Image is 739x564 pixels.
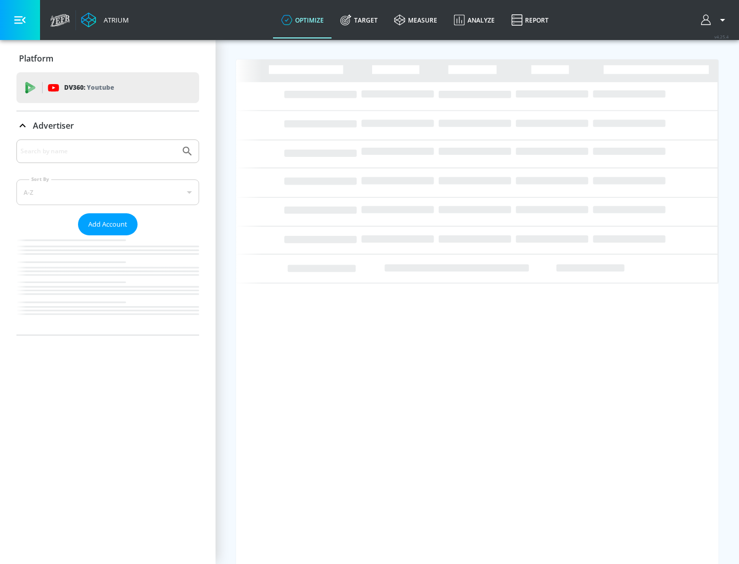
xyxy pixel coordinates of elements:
div: Advertiser [16,139,199,335]
div: DV360: Youtube [16,72,199,103]
a: Target [332,2,386,38]
a: optimize [273,2,332,38]
p: DV360: [64,82,114,93]
p: Platform [19,53,53,64]
div: Advertiser [16,111,199,140]
p: Youtube [87,82,114,93]
nav: list of Advertiser [16,235,199,335]
p: Advertiser [33,120,74,131]
div: Platform [16,44,199,73]
a: Report [503,2,557,38]
input: Search by name [21,145,176,158]
a: Analyze [445,2,503,38]
span: Add Account [88,218,127,230]
div: Atrium [100,15,129,25]
a: Atrium [81,12,129,28]
div: A-Z [16,179,199,205]
a: measure [386,2,445,38]
span: v 4.25.4 [714,34,729,39]
button: Add Account [78,213,138,235]
label: Sort By [29,176,51,183]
